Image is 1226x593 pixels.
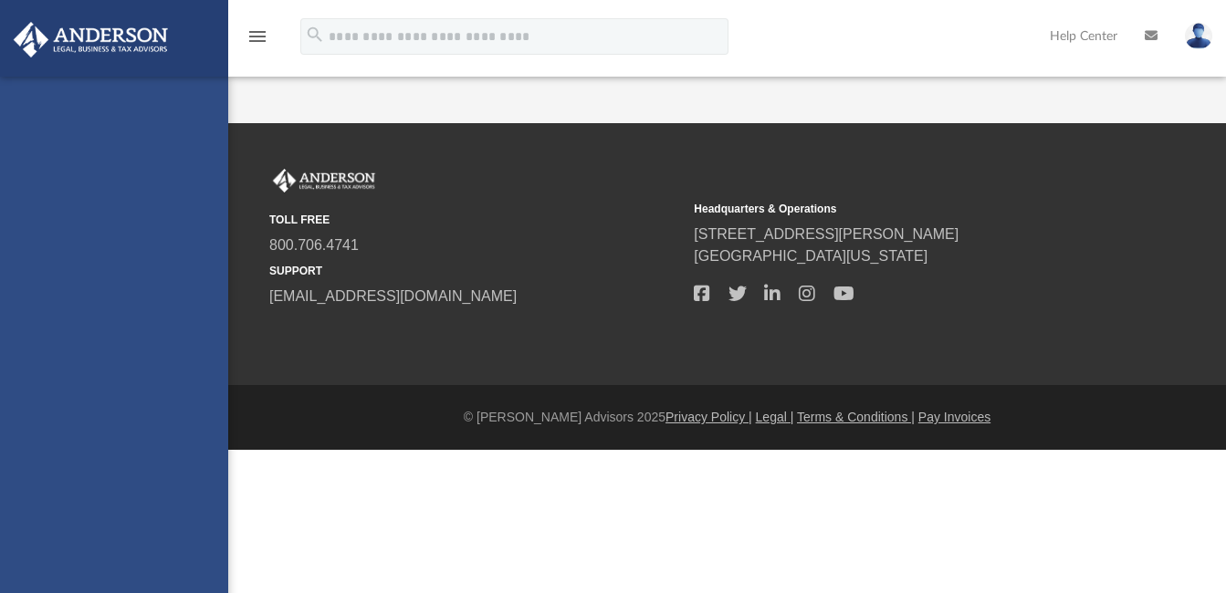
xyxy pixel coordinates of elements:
small: TOLL FREE [269,212,681,228]
small: Headquarters & Operations [694,201,1105,217]
a: 800.706.4741 [269,237,359,253]
a: Terms & Conditions | [797,410,915,424]
small: SUPPORT [269,263,681,279]
img: Anderson Advisors Platinum Portal [269,169,379,192]
i: menu [246,26,268,47]
a: Pay Invoices [918,410,990,424]
div: © [PERSON_NAME] Advisors 2025 [228,408,1226,427]
img: User Pic [1185,23,1212,49]
a: [EMAIL_ADDRESS][DOMAIN_NAME] [269,288,517,304]
img: Anderson Advisors Platinum Portal [8,22,173,57]
a: [GEOGRAPHIC_DATA][US_STATE] [694,248,927,264]
a: menu [246,35,268,47]
a: [STREET_ADDRESS][PERSON_NAME] [694,226,959,242]
a: Privacy Policy | [665,410,752,424]
a: Legal | [756,410,794,424]
i: search [305,25,325,45]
